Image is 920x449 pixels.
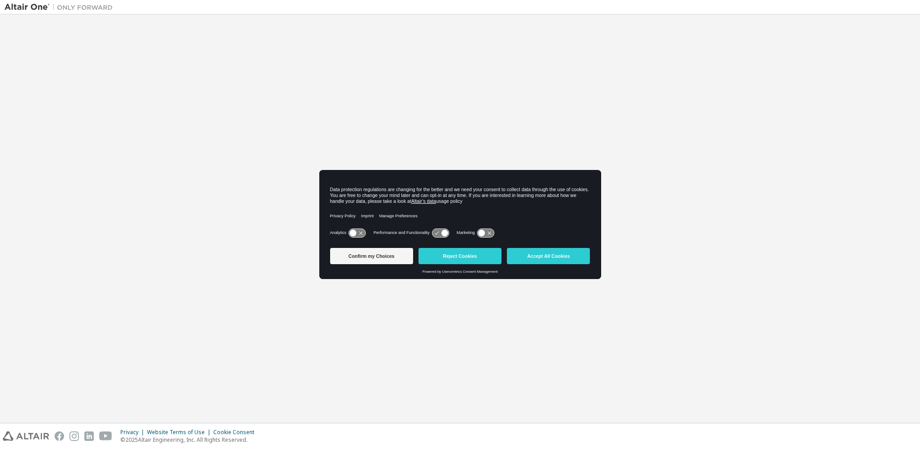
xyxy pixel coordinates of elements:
img: altair_logo.svg [3,431,49,441]
img: Altair One [5,3,117,12]
img: linkedin.svg [84,431,94,441]
div: Privacy [120,429,147,436]
div: Website Terms of Use [147,429,213,436]
img: youtube.svg [99,431,112,441]
div: Cookie Consent [213,429,260,436]
img: facebook.svg [55,431,64,441]
img: instagram.svg [69,431,79,441]
p: © 2025 Altair Engineering, Inc. All Rights Reserved. [120,436,260,444]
